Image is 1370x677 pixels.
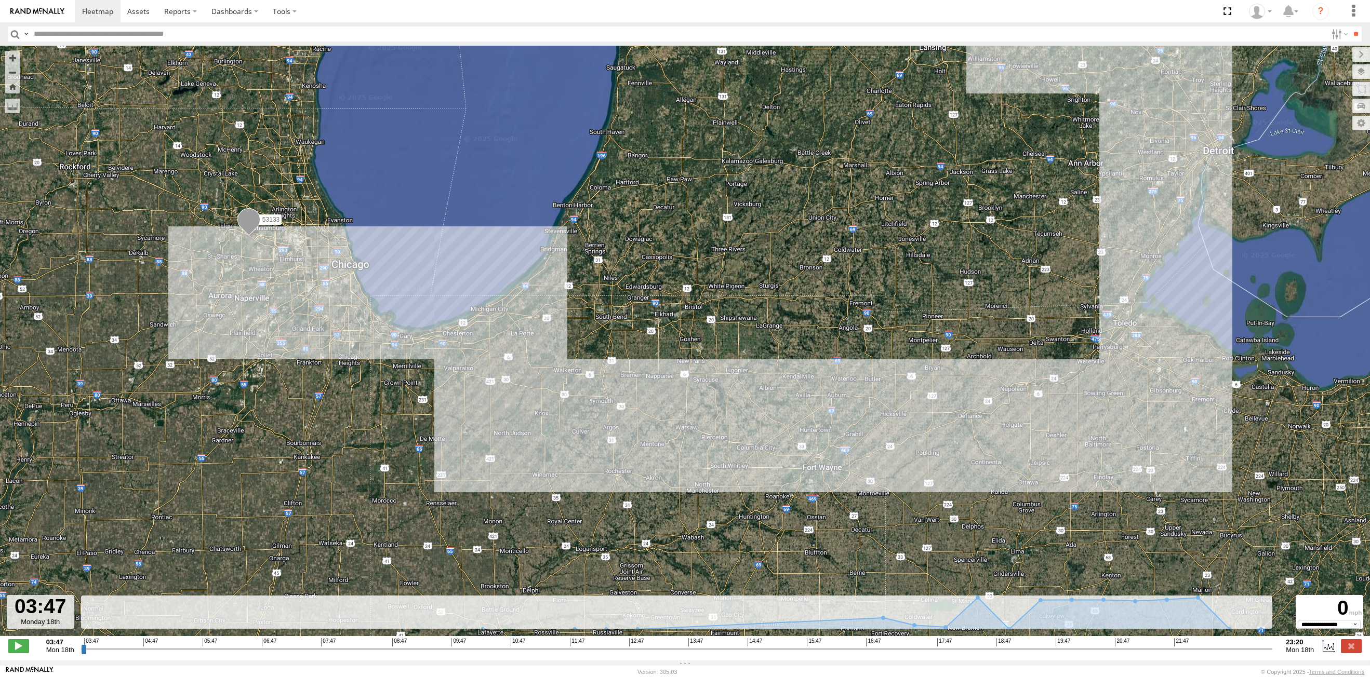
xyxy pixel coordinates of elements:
[937,638,952,646] span: 17:47
[46,646,74,654] span: Mon 18th Aug 2025
[1312,3,1329,20] i: ?
[8,639,29,653] label: Play/Stop
[84,638,99,646] span: 03:47
[629,638,644,646] span: 12:47
[1174,638,1189,646] span: 21:47
[5,65,20,79] button: Zoom out
[1352,116,1370,130] label: Map Settings
[5,79,20,93] button: Zoom Home
[321,638,336,646] span: 07:47
[392,638,407,646] span: 08:47
[1286,638,1314,646] strong: 23:20
[1286,646,1314,654] span: Mon 18th Aug 2025
[807,638,821,646] span: 15:47
[143,638,158,646] span: 04:47
[1261,669,1364,675] div: © Copyright 2025 -
[1327,26,1350,42] label: Search Filter Options
[1056,638,1070,646] span: 19:47
[637,669,677,675] div: Version: 305.03
[203,638,217,646] span: 05:47
[748,638,762,646] span: 14:47
[511,638,525,646] span: 10:47
[6,667,54,677] a: Visit our Website
[996,638,1011,646] span: 18:47
[22,26,30,42] label: Search Query
[1309,669,1364,675] a: Terms and Conditions
[451,638,466,646] span: 09:47
[5,51,20,65] button: Zoom in
[262,638,276,646] span: 06:47
[10,8,64,15] img: rand-logo.svg
[688,638,703,646] span: 13:47
[1297,597,1362,620] div: 0
[1341,639,1362,653] label: Close
[46,638,74,646] strong: 03:47
[866,638,881,646] span: 16:47
[1245,4,1275,19] div: Miky Transport
[570,638,584,646] span: 11:47
[262,216,279,223] span: 53133
[5,99,20,113] label: Measure
[1115,638,1129,646] span: 20:47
